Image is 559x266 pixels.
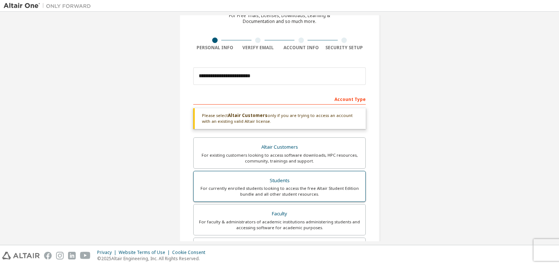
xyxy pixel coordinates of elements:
div: For Free Trials, Licenses, Downloads, Learning & Documentation and so much more. [229,13,330,24]
img: facebook.svg [44,252,52,259]
div: Verify Email [237,45,280,51]
b: Altair Customers [228,112,267,118]
div: Website Terms of Use [119,250,172,255]
div: Account Type [193,93,366,105]
div: Faculty [198,209,361,219]
div: Altair Customers [198,142,361,152]
img: linkedin.svg [68,252,76,259]
div: For currently enrolled students looking to access the free Altair Student Edition bundle and all ... [198,185,361,197]
div: Account Info [279,45,323,51]
div: For faculty & administrators of academic institutions administering students and accessing softwa... [198,219,361,231]
img: instagram.svg [56,252,64,259]
div: Personal Info [193,45,237,51]
p: © 2025 Altair Engineering, Inc. All Rights Reserved. [97,255,210,262]
div: Cookie Consent [172,250,210,255]
div: Security Setup [323,45,366,51]
div: Privacy [97,250,119,255]
img: Altair One [4,2,95,9]
div: Students [198,176,361,186]
img: altair_logo.svg [2,252,40,259]
div: Please select only if you are trying to access an account with an existing valid Altair license. [193,108,366,129]
img: youtube.svg [80,252,91,259]
div: For existing customers looking to access software downloads, HPC resources, community, trainings ... [198,152,361,164]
